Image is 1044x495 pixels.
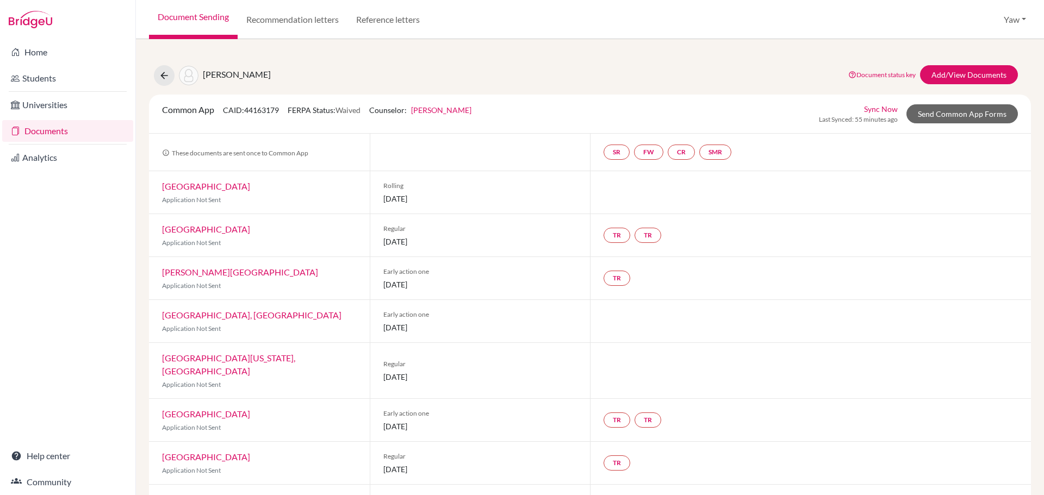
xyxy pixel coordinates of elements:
[162,423,221,431] span: Application Not Sent
[383,322,577,333] span: [DATE]
[999,9,1031,30] button: Yaw
[2,67,133,89] a: Students
[162,452,250,462] a: [GEOGRAPHIC_DATA]
[162,196,221,204] span: Application Not Sent
[604,455,630,471] a: TR
[2,120,133,142] a: Documents
[162,466,221,474] span: Application Not Sent
[383,463,577,475] span: [DATE]
[2,147,133,168] a: Analytics
[604,145,630,160] a: SR
[2,41,133,63] a: Home
[162,239,221,247] span: Application Not Sent
[162,224,250,234] a: [GEOGRAPHIC_DATA]
[668,145,695,160] a: CR
[383,224,577,234] span: Regular
[383,236,577,247] span: [DATE]
[162,409,250,419] a: [GEOGRAPHIC_DATA]
[819,115,898,124] span: Last Synced: 55 minutes ago
[162,267,318,277] a: [PERSON_NAME][GEOGRAPHIC_DATA]
[162,181,250,191] a: [GEOGRAPHIC_DATA]
[383,452,577,461] span: Regular
[288,105,361,115] span: FERPA Status:
[848,71,916,79] a: Document status key
[635,412,661,428] a: TR
[162,104,214,115] span: Common App
[383,359,577,369] span: Regular
[383,181,577,191] span: Rolling
[335,105,361,115] span: Waived
[604,412,630,428] a: TR
[2,94,133,116] a: Universities
[2,471,133,493] a: Community
[383,193,577,204] span: [DATE]
[604,271,630,286] a: TR
[9,11,52,28] img: Bridge-U
[383,310,577,319] span: Early action one
[383,267,577,277] span: Early action one
[383,371,577,383] span: [DATE]
[864,103,898,115] a: Sync Now
[604,228,630,243] a: TR
[162,149,308,157] span: These documents are sent once to Common App
[162,353,295,376] a: [GEOGRAPHIC_DATA][US_STATE], [GEOGRAPHIC_DATA]
[920,65,1018,84] a: Add/View Documents
[699,145,731,160] a: SMR
[203,69,271,79] span: [PERSON_NAME]
[411,105,471,115] a: [PERSON_NAME]
[162,380,221,389] span: Application Not Sent
[634,145,663,160] a: FW
[906,104,1018,123] a: Send Common App Forms
[383,421,577,432] span: [DATE]
[162,281,221,290] span: Application Not Sent
[383,409,577,418] span: Early action one
[2,445,133,467] a: Help center
[383,279,577,290] span: [DATE]
[223,105,279,115] span: CAID: 44163179
[162,324,221,333] span: Application Not Sent
[162,310,341,320] a: [GEOGRAPHIC_DATA], [GEOGRAPHIC_DATA]
[635,228,661,243] a: TR
[369,105,471,115] span: Counselor:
